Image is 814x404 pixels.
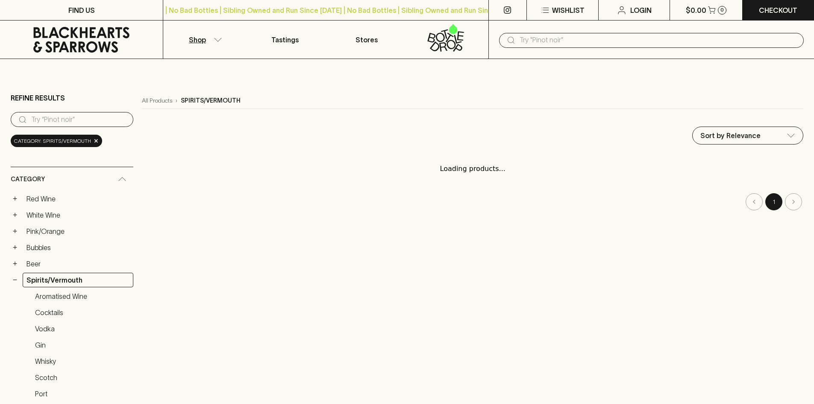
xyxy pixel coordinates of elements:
span: × [94,136,99,145]
button: page 1 [765,193,782,210]
a: Vodka [31,321,133,336]
p: Stores [356,35,378,45]
span: Category [11,174,45,185]
p: Tastings [271,35,299,45]
p: $0.00 [686,5,706,15]
button: + [11,243,19,252]
p: Refine Results [11,93,65,103]
button: + [11,195,19,203]
a: Gin [31,338,133,352]
a: Port [31,386,133,401]
a: All Products [142,96,172,105]
a: Pink/Orange [23,224,133,239]
p: Login [630,5,652,15]
a: Stores [326,21,407,59]
a: Scotch [31,370,133,385]
a: Red Wine [23,192,133,206]
a: Aromatised Wine [31,289,133,304]
p: Checkout [759,5,797,15]
nav: pagination navigation [142,193,803,210]
button: + [11,227,19,236]
button: + [11,260,19,268]
p: Sort by Relevance [700,130,761,141]
a: Beer [23,257,133,271]
div: Loading products... [142,155,803,183]
a: Tastings [244,21,326,59]
a: Cocktails [31,305,133,320]
a: Spirits/Vermouth [23,273,133,287]
div: Sort by Relevance [693,127,803,144]
p: 0 [720,8,724,12]
p: FIND US [68,5,95,15]
p: Shop [189,35,206,45]
p: Wishlist [552,5,585,15]
button: + [11,211,19,219]
a: White Wine [23,208,133,222]
a: Bubbles [23,240,133,255]
input: Try "Pinot noir" [520,33,797,47]
p: › [176,96,177,105]
button: − [11,276,19,284]
p: spirits/vermouth [181,96,241,105]
button: Shop [163,21,244,59]
span: Category: spirits/vermouth [14,137,91,145]
div: Category [11,167,133,192]
input: Try “Pinot noir” [31,113,126,127]
a: Whisky [31,354,133,369]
